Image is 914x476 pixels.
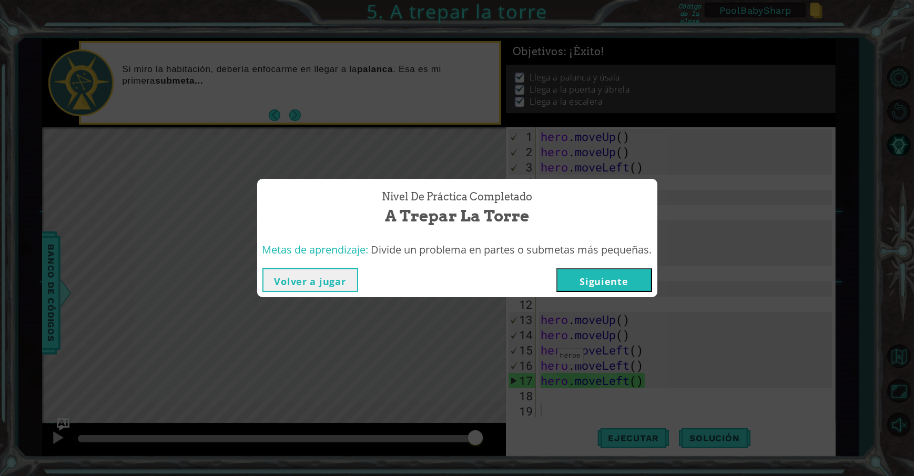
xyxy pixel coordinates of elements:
span: Metas de aprendizaje: [262,242,369,257]
span: A trepar la torre [385,205,529,227]
span: Divide un problema en partes o submetas más pequeñas. [371,242,652,257]
button: Siguiente [556,268,652,292]
span: Nivel de práctica Completado [382,189,532,205]
button: Volver a jugar [262,268,358,292]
